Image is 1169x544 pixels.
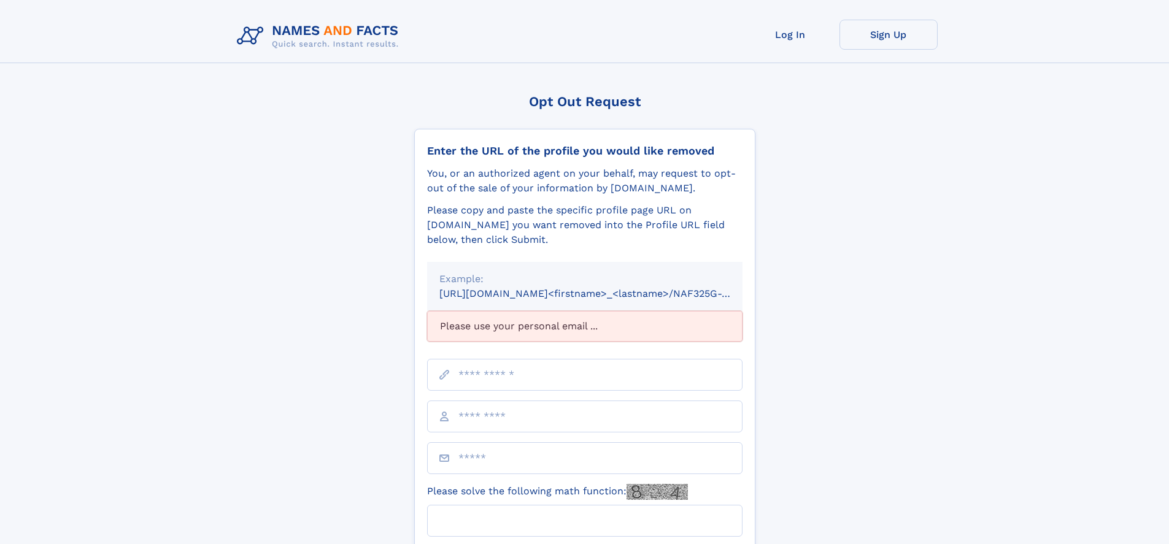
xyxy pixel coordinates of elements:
img: Logo Names and Facts [232,20,409,53]
div: Please use your personal email ... [427,311,743,342]
a: Sign Up [839,20,938,50]
div: Example: [439,272,730,286]
a: Log In [741,20,839,50]
div: You, or an authorized agent on your behalf, may request to opt-out of the sale of your informatio... [427,166,743,196]
label: Please solve the following math function: [427,484,688,500]
div: Opt Out Request [414,94,755,109]
div: Please copy and paste the specific profile page URL on [DOMAIN_NAME] you want removed into the Pr... [427,203,743,247]
div: Enter the URL of the profile you would like removed [427,144,743,158]
small: [URL][DOMAIN_NAME]<firstname>_<lastname>/NAF325G-xxxxxxxx [439,288,766,299]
